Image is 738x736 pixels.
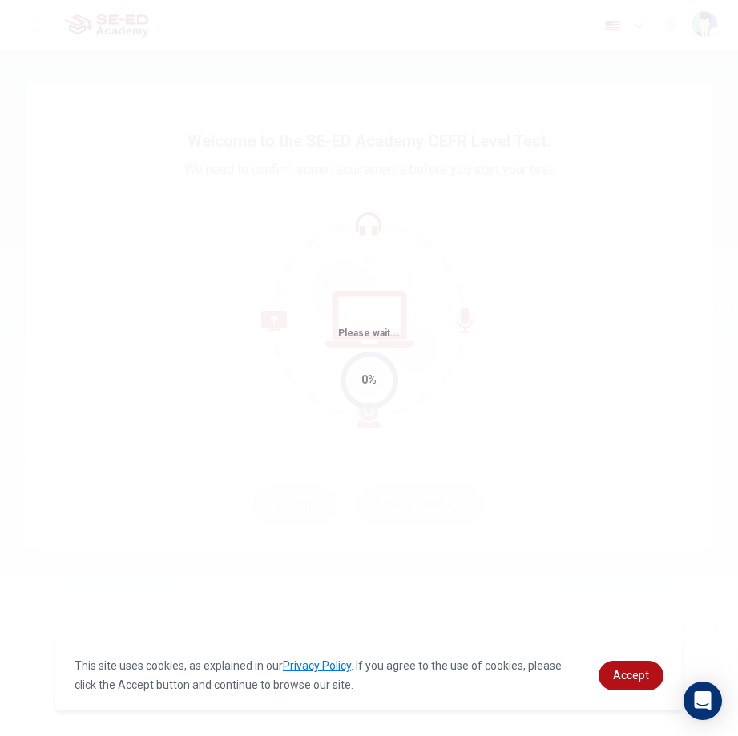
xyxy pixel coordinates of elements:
span: This site uses cookies, as explained in our . If you agree to the use of cookies, please click th... [75,659,562,691]
span: Please wait... [338,328,400,339]
span: Accept [613,669,649,682]
div: 0% [361,371,377,389]
a: dismiss cookie message [599,661,663,690]
div: Open Intercom Messenger [684,682,722,720]
div: cookieconsent [55,640,683,710]
a: Privacy Policy [283,659,351,672]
